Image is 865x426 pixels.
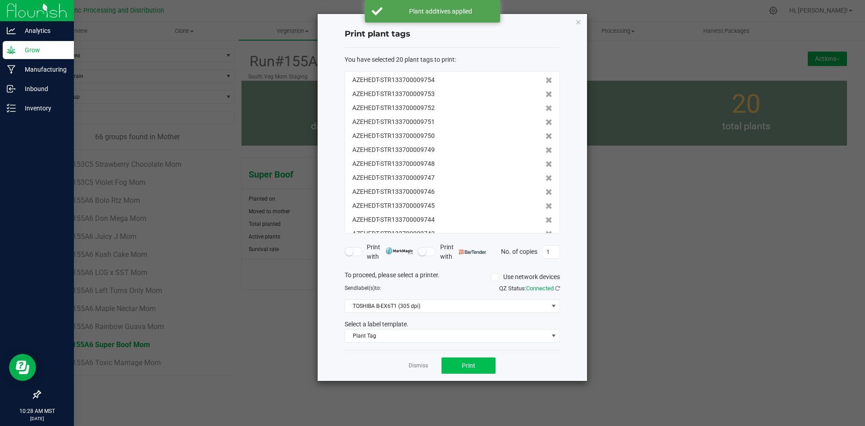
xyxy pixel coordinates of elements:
img: bartender.png [459,250,487,254]
label: Use network devices [491,272,560,282]
span: AZEHEDT-STR133700009747 [352,173,435,183]
inline-svg: Manufacturing [7,65,16,74]
a: Dismiss [409,362,428,370]
span: Print [462,362,475,369]
div: To proceed, please select a printer. [338,270,567,284]
div: Plant additives applied [387,7,493,16]
span: AZEHEDT-STR133700009750 [352,131,435,141]
div: Select a label template. [338,320,567,329]
span: label(s) [357,285,375,291]
span: AZEHEDT-STR133700009748 [352,159,435,169]
p: Inventory [16,103,70,114]
p: 10:28 AM MST [4,407,70,415]
inline-svg: Inventory [7,104,16,113]
img: mark_magic_cybra.png [386,247,413,254]
span: Send to: [345,285,381,291]
p: Inbound [16,83,70,94]
span: AZEHEDT-STR133700009744 [352,215,435,224]
span: AZEHEDT-STR133700009751 [352,117,435,127]
span: Print with [367,243,413,261]
span: AZEHEDT-STR133700009752 [352,103,435,113]
inline-svg: Inbound [7,84,16,93]
span: No. of copies [501,247,537,255]
inline-svg: Analytics [7,26,16,35]
span: AZEHEDT-STR133700009749 [352,145,435,155]
span: Print with [440,243,487,261]
div: : [345,55,560,64]
iframe: Resource center [9,354,36,381]
span: AZEHEDT-STR133700009743 [352,229,435,238]
button: Print [442,357,496,374]
inline-svg: Grow [7,46,16,55]
p: [DATE] [4,415,70,422]
p: Grow [16,45,70,55]
p: Analytics [16,25,70,36]
span: AZEHEDT-STR133700009753 [352,89,435,99]
h4: Print plant tags [345,28,560,40]
span: AZEHEDT-STR133700009754 [352,75,435,85]
span: QZ Status: [499,285,560,292]
span: Connected [526,285,554,292]
span: You have selected 20 plant tags to print [345,56,455,63]
span: AZEHEDT-STR133700009745 [352,201,435,211]
span: Plant Tag [345,330,548,342]
p: Manufacturing [16,64,70,75]
span: TOSHIBA B-EX6T1 (305 dpi) [345,300,548,312]
span: AZEHEDT-STR133700009746 [352,187,435,197]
